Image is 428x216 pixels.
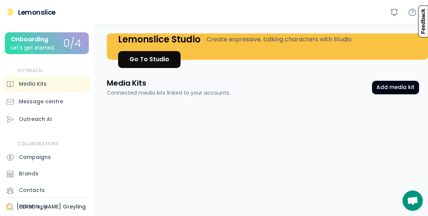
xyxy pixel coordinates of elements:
[17,68,42,74] div: OUTREACH
[63,38,81,50] div: 0/4
[107,89,230,97] div: Connected media kits linked to your accounts.
[19,203,47,211] div: Colab spy
[206,35,352,44] div: Create expressive, talking characters with Studio
[118,51,181,68] a: Go To Studio
[18,8,56,17] div: Lemonslice
[372,81,419,94] button: Add media kit
[17,141,59,147] div: COLLABORATIONS
[11,45,57,51] div: Let's get started...
[11,36,48,43] div: Onboarding
[402,190,423,211] div: Open chat
[19,153,51,161] div: Campaigns
[19,186,45,194] div: Contacts
[19,170,38,178] div: Brands
[19,115,52,123] div: Outreach AI
[118,33,200,45] h4: Lemonslice Studio
[129,55,169,64] div: Go To Studio
[19,80,47,88] div: Media Kits
[107,78,146,88] h3: Media Kits
[6,8,15,17] img: Lemonslice
[19,98,63,106] div: Message centre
